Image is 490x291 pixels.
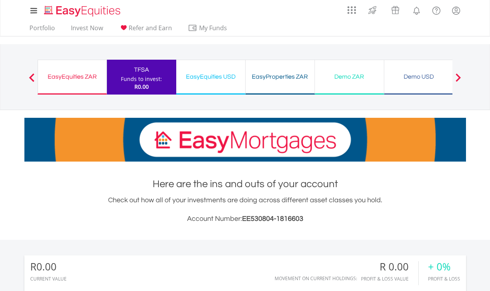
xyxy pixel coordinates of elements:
h3: Account Number: [24,214,466,224]
span: My Funds [188,23,239,33]
img: thrive-v2.svg [366,4,379,16]
a: Portfolio [26,24,58,36]
img: grid-menu-icon.svg [347,6,356,14]
a: Invest Now [68,24,106,36]
div: Funds to invest: [121,75,162,83]
a: Notifications [407,2,426,17]
div: Movement on Current Holdings: [275,276,357,281]
img: EasyMortage Promotion Banner [24,118,466,162]
div: + 0% [428,261,460,272]
button: Previous [24,77,40,85]
img: vouchers-v2.svg [389,4,402,16]
span: R0.00 [134,83,149,90]
a: AppsGrid [342,2,361,14]
div: EasyEquities USD [181,71,241,82]
div: EasyProperties ZAR [250,71,310,82]
a: Refer and Earn [116,24,175,36]
div: TFSA [112,64,172,75]
div: CURRENT VALUE [30,276,67,281]
div: R0.00 [30,261,67,272]
a: My Profile [446,2,466,19]
span: EE530804-1816603 [242,215,303,222]
div: Check out how all of your investments are doing across different asset classes you hold. [24,195,466,224]
div: EasyEquities ZAR [43,71,102,82]
img: EasyEquities_Logo.png [43,5,124,17]
a: Home page [41,2,124,17]
div: R 0.00 [361,261,418,272]
div: Profit & Loss Value [361,276,418,281]
div: Demo USD [389,71,449,82]
a: Vouchers [384,2,407,16]
a: FAQ's and Support [426,2,446,17]
div: Demo ZAR [320,71,379,82]
div: Profit & Loss [428,276,460,281]
h1: Here are the ins and outs of your account [24,177,466,191]
span: Refer and Earn [129,24,172,32]
button: Next [450,77,466,85]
